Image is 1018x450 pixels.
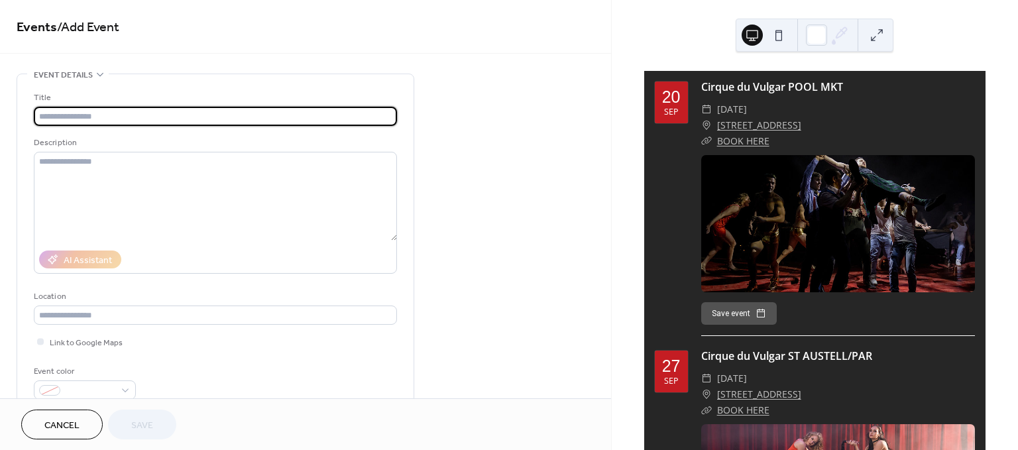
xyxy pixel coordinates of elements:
div: ​ [701,117,712,133]
div: Title [34,91,394,105]
div: ​ [701,370,712,386]
a: [STREET_ADDRESS] [717,386,801,402]
div: Sep [664,108,679,117]
div: Location [34,290,394,304]
div: Description [34,136,394,150]
div: Sep [664,377,679,386]
span: [DATE] [717,370,747,386]
div: ​ [701,133,712,149]
a: BOOK HERE [717,135,769,147]
div: ​ [701,402,712,418]
div: 20 [662,89,681,105]
span: Event details [34,68,93,82]
span: [DATE] [717,101,747,117]
a: BOOK HERE [717,404,769,416]
div: Event color [34,365,133,378]
span: Link to Google Maps [50,336,123,350]
a: Cirque du Vulgar ST AUSTELL/PAR [701,349,872,363]
a: [STREET_ADDRESS] [717,117,801,133]
span: Cancel [44,419,80,433]
button: Cancel [21,410,103,439]
div: ​ [701,386,712,402]
div: 27 [662,358,681,374]
div: ​ [701,101,712,117]
a: Events [17,15,57,40]
button: Save event [701,302,777,325]
a: Cirque du Vulgar POOL MKT [701,80,843,94]
span: / Add Event [57,15,119,40]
